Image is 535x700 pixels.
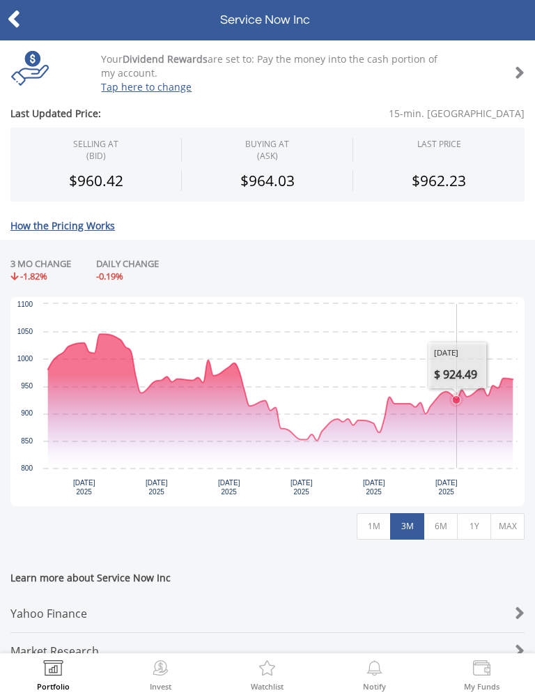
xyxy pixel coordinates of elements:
[73,138,118,162] div: SELLING AT
[364,660,385,680] img: View Notifications
[10,107,225,121] span: Last Updated Price:
[69,171,123,190] span: $960.42
[17,355,33,363] text: 1000
[240,171,295,190] span: $964.03
[21,382,33,390] text: 950
[464,660,499,690] a: My Funds
[452,395,460,404] path: Wednesday, 10 Sep 2025, 924.49.
[10,633,525,670] a: Market Research
[10,571,525,595] span: Learn more about Service Now Inc
[490,513,525,540] button: MAX
[10,595,525,633] a: Yahoo Finance
[363,683,386,690] label: Notify
[123,52,208,66] b: Dividend Rewards
[424,513,458,540] button: 6M
[290,479,313,496] text: [DATE] 2025
[37,683,70,690] label: Portfolio
[225,107,525,121] span: 15-min. [GEOGRAPHIC_DATA]
[412,171,466,190] span: $962.23
[251,683,284,690] label: Watchlist
[357,513,391,540] button: 1M
[10,297,525,506] svg: Interactive chart
[417,138,461,150] div: LAST PRICE
[10,633,482,670] div: Market Research
[73,479,95,496] text: [DATE] 2025
[251,660,284,690] a: Watchlist
[464,683,499,690] label: My Funds
[245,138,289,162] span: BUYING AT
[457,513,491,540] button: 1Y
[42,660,64,680] img: View Portfolio
[256,660,278,680] img: Watchlist
[435,479,458,496] text: [DATE] 2025
[471,660,493,680] img: View Funds
[146,479,168,496] text: [DATE] 2025
[20,270,47,282] span: -1.82%
[10,219,115,232] a: How the Pricing Works
[96,270,123,282] span: -0.19%
[96,257,203,271] div: DAILY CHANGE
[10,297,525,506] div: Chart. Highcharts interactive chart.
[363,660,386,690] a: Notify
[245,150,289,162] span: (ASK)
[17,328,33,335] text: 1050
[21,409,33,417] text: 900
[10,595,482,632] div: Yahoo Finance
[21,464,33,472] text: 800
[150,660,171,680] img: Invest Now
[150,683,171,690] label: Invest
[21,437,33,445] text: 850
[91,52,446,94] div: Your are set to: Pay the money into the cash portion of my account.
[37,660,70,690] a: Portfolio
[73,150,118,162] span: (BID)
[101,80,192,93] a: Tap here to change
[17,300,33,308] text: 1100
[150,660,171,690] a: Invest
[10,257,71,271] div: 3 MO CHANGE
[218,479,240,496] text: [DATE] 2025
[363,479,385,496] text: [DATE] 2025
[390,513,424,540] button: 3M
